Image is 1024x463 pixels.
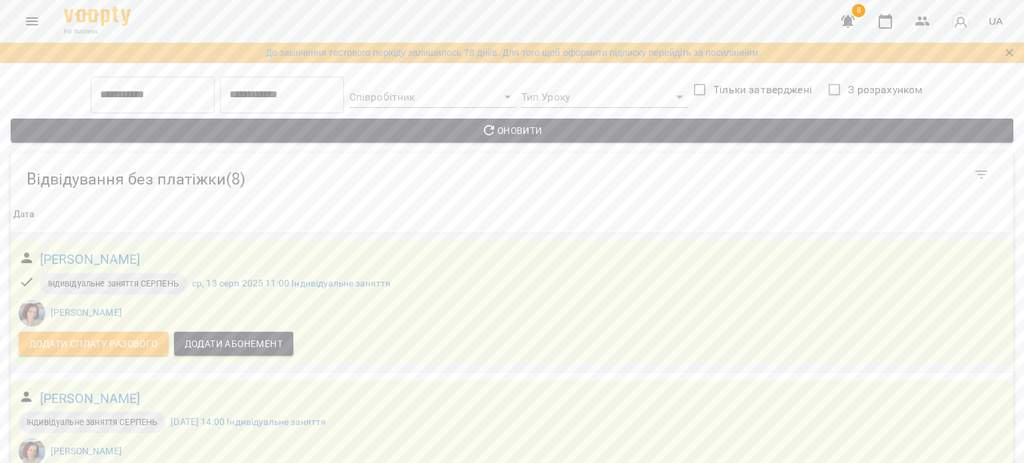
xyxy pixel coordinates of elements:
span: 8 [852,4,865,17]
button: Menu [16,5,48,37]
button: Додати сплату разового [19,332,169,356]
span: Індивідуальне заняття СЕРПЕНЬ [40,278,187,290]
span: UA [989,14,1003,28]
span: Додати Абонемент [185,336,283,352]
div: Дата [13,207,35,223]
a: [PERSON_NAME] [40,249,141,270]
span: Тільки затверджені [713,82,812,98]
a: [PERSON_NAME] [51,307,122,318]
span: Дата [13,207,1011,223]
a: До закінчення тестового періоду залишилось 78 дні/в. Для того щоб оформити підписку перейдіть за ... [265,46,758,59]
span: Оновити [21,123,1003,139]
button: Фільтр [965,159,997,191]
img: Voopty Logo [64,7,131,26]
div: Sort [13,207,35,223]
a: [DATE] 14:00 Індивідуальне заняття [171,416,326,427]
button: UA [983,9,1008,33]
img: Марченко Дарина Олегівна [19,300,45,326]
button: Закрити сповіщення [1000,43,1019,62]
a: [PERSON_NAME] [40,388,141,409]
span: З розрахунком [848,82,923,98]
span: Додати сплату разового [29,336,158,352]
button: Додати Абонемент [174,332,293,356]
span: Індивідуальне заняття СЕРПЕНЬ [19,416,165,428]
img: avatar_s.png [951,12,970,31]
a: ср, 13 серп 2025 11:00 Індивідуальне заняття [192,278,391,288]
a: [PERSON_NAME] [51,446,122,456]
span: For Business [64,27,131,36]
button: Оновити [11,119,1013,143]
h5: Відвідування без платіжки ( 8 ) [27,169,605,190]
div: Table Toolbar [11,153,1013,196]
